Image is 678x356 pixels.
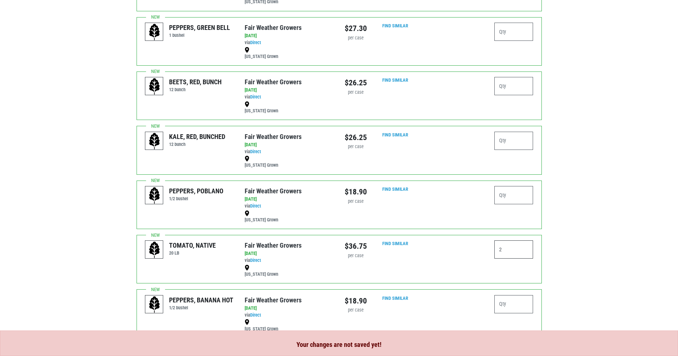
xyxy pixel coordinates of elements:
[250,312,261,318] a: Direct
[245,250,333,257] div: [DATE]
[345,198,367,205] div: per case
[245,296,302,304] a: Fair Weather Growers
[245,32,333,39] div: [DATE]
[245,319,333,333] div: [US_STATE] Grown
[494,295,533,313] input: Qty
[245,101,333,115] div: [US_STATE] Grown
[345,252,367,259] div: per case
[245,78,302,86] a: Fair Weather Growers
[145,132,164,150] img: placeholder-variety-43d6402dacf2d531de610a020419775a.svg
[145,23,164,41] img: placeholder-variety-43d6402dacf2d531de610a020419775a.svg
[169,305,233,310] h6: 1/2 bushel
[382,23,408,28] a: Find Similar
[245,156,249,162] img: map_marker-0e94453035b3232a4d21701695807de9.png
[494,186,533,204] input: Qty
[245,87,333,94] div: [DATE]
[245,101,249,107] img: map_marker-0e94453035b3232a4d21701695807de9.png
[0,340,678,350] div: Your changes are not saved yet!
[382,295,408,301] a: Find Similar
[245,142,333,169] div: via
[382,132,408,138] a: Find Similar
[169,186,223,196] div: PEPPERS, POBLANO
[345,295,367,307] div: $18.90
[245,142,333,148] div: [DATE]
[494,23,533,41] input: Qty
[382,77,408,83] a: Find Similar
[245,155,333,169] div: [US_STATE] Grown
[245,196,333,224] div: via
[345,143,367,150] div: per case
[345,307,367,314] div: per case
[169,132,225,142] div: KALE, RED, BUNCHED
[250,40,261,45] a: Direct
[345,35,367,42] div: per case
[169,240,216,250] div: TOMATO, NATIVE
[245,264,333,278] div: [US_STATE] Grown
[245,210,249,216] img: map_marker-0e94453035b3232a4d21701695807de9.png
[345,77,367,89] div: $26.25
[169,32,230,38] h6: 1 bushel
[245,250,333,278] div: via
[169,77,222,87] div: BEETS, RED, BUNCH
[245,210,333,224] div: [US_STATE] Grown
[145,77,164,96] img: placeholder-variety-43d6402dacf2d531de610a020419775a.svg
[245,47,249,53] img: map_marker-0e94453035b3232a4d21701695807de9.png
[169,142,225,147] h6: 12 bunch
[245,305,333,333] div: via
[169,23,230,32] div: PEPPERS, GREEN BELL
[245,46,333,60] div: [US_STATE] Grown
[250,149,261,154] a: Direct
[169,250,216,256] h6: 20 LB
[494,132,533,150] input: Qty
[345,186,367,198] div: $18.90
[382,241,408,246] a: Find Similar
[494,240,533,259] input: Qty
[169,87,222,92] h6: 12 bunch
[250,203,261,209] a: Direct
[169,295,233,305] div: PEPPERS, BANANA HOT
[250,94,261,100] a: Direct
[245,241,302,249] a: Fair Weather Growers
[245,196,333,203] div: [DATE]
[145,241,164,259] img: placeholder-variety-43d6402dacf2d531de610a020419775a.svg
[345,23,367,34] div: $27.30
[245,187,302,195] a: Fair Weather Growers
[345,240,367,252] div: $36.75
[245,32,333,60] div: via
[245,133,302,140] a: Fair Weather Growers
[250,258,261,263] a: Direct
[345,89,367,96] div: per case
[145,295,164,314] img: placeholder-variety-43d6402dacf2d531de610a020419775a.svg
[245,24,302,31] a: Fair Weather Growers
[169,196,223,201] h6: 1/2 bushel
[245,265,249,271] img: map_marker-0e94453035b3232a4d21701695807de9.png
[245,87,333,115] div: via
[345,132,367,143] div: $26.25
[145,186,164,205] img: placeholder-variety-43d6402dacf2d531de610a020419775a.svg
[494,77,533,95] input: Qty
[245,319,249,325] img: map_marker-0e94453035b3232a4d21701695807de9.png
[382,186,408,192] a: Find Similar
[245,305,333,312] div: [DATE]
